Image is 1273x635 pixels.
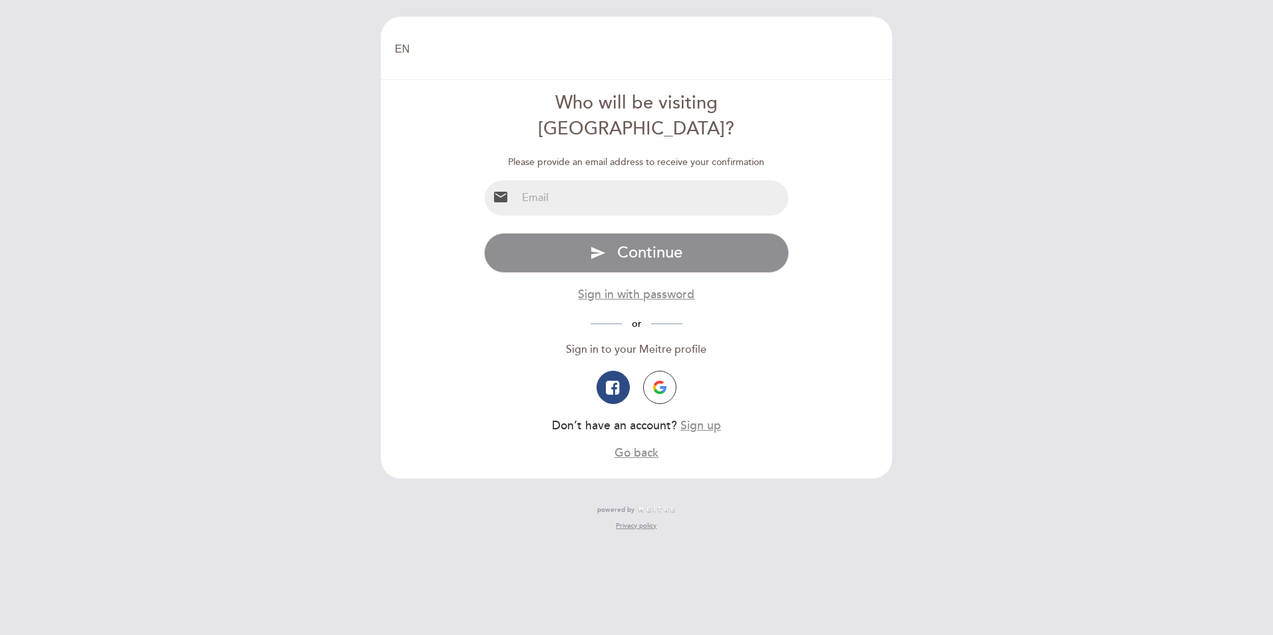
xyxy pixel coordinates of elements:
input: Email [517,180,789,216]
img: MEITRE [638,507,676,513]
i: send [590,245,606,261]
span: powered by [597,505,635,515]
div: Sign in to your Meitre profile [484,342,790,357]
div: Please provide an email address to receive your confirmation [484,156,790,169]
button: Sign up [680,417,721,434]
button: send Continue [484,233,790,273]
div: Who will be visiting [GEOGRAPHIC_DATA]? [484,91,790,142]
span: Don’t have an account? [552,419,677,433]
i: email [493,189,509,205]
span: or [622,318,651,329]
button: Sign in with password [578,286,694,303]
a: Privacy policy [616,521,656,530]
span: Continue [617,243,682,262]
a: powered by [597,505,676,515]
button: Go back [615,445,658,461]
img: icon-google.png [653,381,666,394]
